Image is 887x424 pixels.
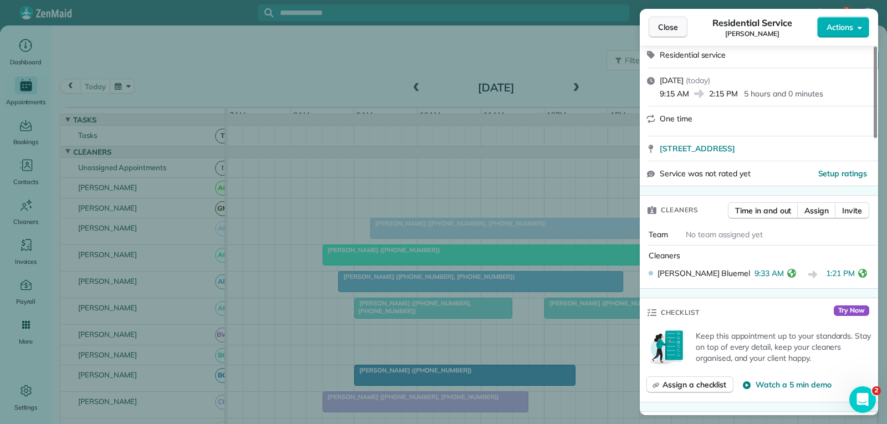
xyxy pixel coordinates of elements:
span: 2:15 PM [709,88,738,99]
span: Service was not rated yet [660,168,751,180]
button: Close [649,17,687,38]
button: Assign a checklist [646,376,733,393]
button: Invite [835,202,869,219]
span: 9:33 AM [755,268,784,282]
button: Assign [797,202,836,219]
span: [DATE] [660,75,684,85]
span: Cleaners [661,205,698,216]
span: Invite [842,205,862,216]
span: Close [658,22,678,33]
span: Actions [827,22,853,33]
span: ( today ) [686,75,710,85]
span: No team assigned yet [686,229,763,239]
iframe: Intercom live chat [849,386,876,413]
span: Try Now [834,305,869,316]
span: Time in and out [735,205,791,216]
span: [STREET_ADDRESS] [660,143,735,154]
button: Watch a 5 min demo [742,379,831,390]
span: 9:15 AM [660,88,689,99]
span: Setup ratings [818,168,868,178]
span: 1:21 PM [826,268,855,282]
span: Assign [804,205,829,216]
span: Team [649,229,668,239]
span: [PERSON_NAME] [725,29,779,38]
span: Assign a checklist [662,379,726,390]
span: Cleaners [649,251,680,260]
button: Time in and out [728,202,798,219]
span: [PERSON_NAME] Bluemel [657,268,750,279]
p: 5 hours and 0 minutes [744,88,823,99]
span: Residential service [660,50,726,60]
span: 2 [872,386,881,395]
span: One time [660,114,692,124]
button: Setup ratings [818,168,868,179]
span: Residential Service [712,16,792,29]
a: [STREET_ADDRESS] [660,143,871,154]
span: Watch a 5 min demo [756,379,831,390]
p: Keep this appointment up to your standards. Stay on top of every detail, keep your cleaners organ... [696,330,871,364]
span: Checklist [661,307,700,318]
